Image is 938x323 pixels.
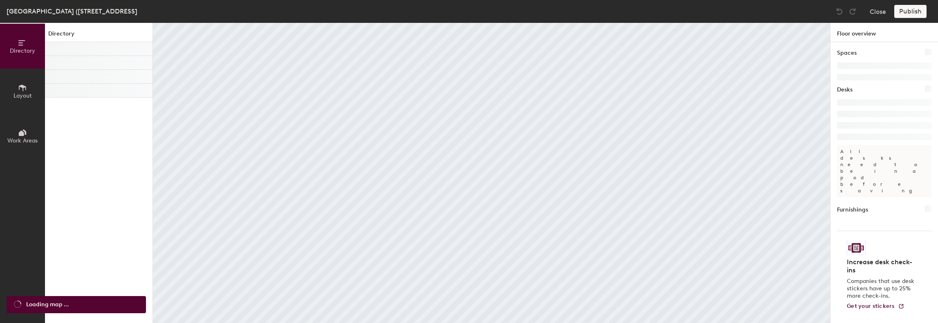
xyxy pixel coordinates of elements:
[847,241,866,255] img: Sticker logo
[26,300,69,309] span: Loading map ...
[7,137,38,144] span: Work Areas
[837,49,857,58] h1: Spaces
[847,258,917,274] h4: Increase desk check-ins
[7,6,137,16] div: [GEOGRAPHIC_DATA] ([STREET_ADDRESS]
[45,29,153,42] h1: Directory
[13,92,32,99] span: Layout
[847,278,917,300] p: Companies that use desk stickers have up to 25% more check-ins.
[10,47,35,54] span: Directory
[837,85,853,94] h1: Desks
[153,23,830,323] canvas: Map
[847,303,895,310] span: Get your stickers
[830,23,938,42] h1: Floor overview
[870,5,886,18] button: Close
[835,7,844,16] img: Undo
[837,145,931,197] p: All desks need to be in a pod before saving
[837,205,868,214] h1: Furnishings
[847,303,904,310] a: Get your stickers
[848,7,857,16] img: Redo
